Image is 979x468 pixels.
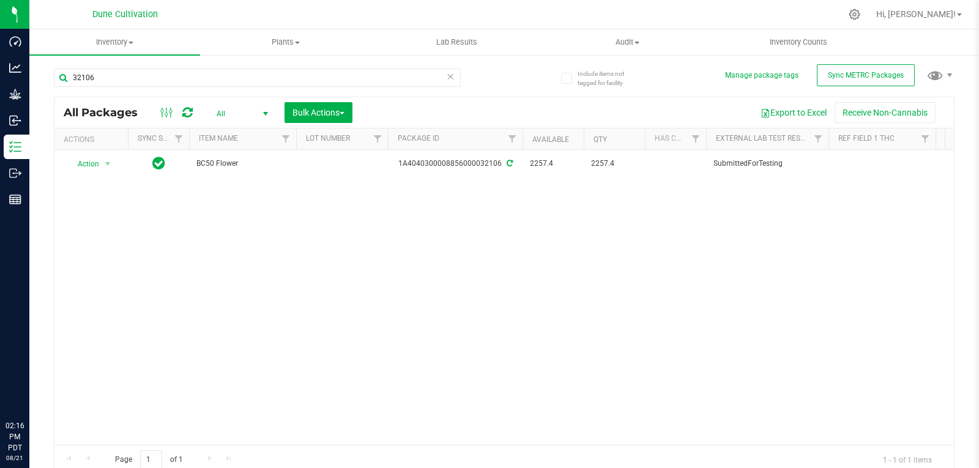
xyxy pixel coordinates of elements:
[371,29,542,55] a: Lab Results
[591,158,638,169] span: 2257.4
[915,128,936,149] a: Filter
[542,29,713,55] a: Audit
[276,128,296,149] a: Filter
[9,88,21,100] inline-svg: Grow
[420,37,494,48] span: Lab Results
[876,9,956,19] span: Hi, [PERSON_NAME]!
[196,158,289,169] span: BC50 Flower
[100,155,116,173] span: select
[29,37,200,48] span: Inventory
[9,35,21,48] inline-svg: Dashboard
[6,453,24,462] p: 08/21
[398,134,439,143] a: Package ID
[530,158,576,169] span: 2257.4
[169,128,189,149] a: Filter
[138,134,185,143] a: Sync Status
[713,158,821,169] span: SubmittedForTesting
[502,128,523,149] a: Filter
[9,114,21,127] inline-svg: Inbound
[686,128,706,149] a: Filter
[67,155,100,173] span: Action
[64,135,123,144] div: Actions
[9,193,21,206] inline-svg: Reports
[532,135,569,144] a: Available
[446,69,455,84] span: Clear
[753,102,835,123] button: Export to Excel
[543,37,712,48] span: Audit
[594,135,607,144] a: Qty
[368,128,388,149] a: Filter
[847,9,862,20] div: Manage settings
[285,102,352,123] button: Bulk Actions
[725,70,798,81] button: Manage package tags
[306,134,350,143] a: Lot Number
[29,29,200,55] a: Inventory
[838,134,895,143] a: Ref Field 1 THC
[9,62,21,74] inline-svg: Analytics
[152,155,165,172] span: In Sync
[200,29,371,55] a: Plants
[713,29,884,55] a: Inventory Counts
[201,37,370,48] span: Plants
[505,159,513,168] span: Sync from Compliance System
[386,158,524,169] div: 1A4040300008856000032106
[828,71,904,80] span: Sync METRC Packages
[645,128,706,150] th: Has COA
[9,167,21,179] inline-svg: Outbound
[64,106,150,119] span: All Packages
[753,37,844,48] span: Inventory Counts
[54,69,461,87] input: Search Package ID, Item Name, SKU, Lot or Part Number...
[808,128,828,149] a: Filter
[199,134,238,143] a: Item Name
[6,420,24,453] p: 02:16 PM PDT
[12,370,49,407] iframe: Resource center
[292,108,344,117] span: Bulk Actions
[92,9,158,20] span: Dune Cultivation
[817,64,915,86] button: Sync METRC Packages
[578,69,639,87] span: Include items not tagged for facility
[835,102,936,123] button: Receive Non-Cannabis
[9,141,21,153] inline-svg: Inventory
[716,134,812,143] a: External Lab Test Result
